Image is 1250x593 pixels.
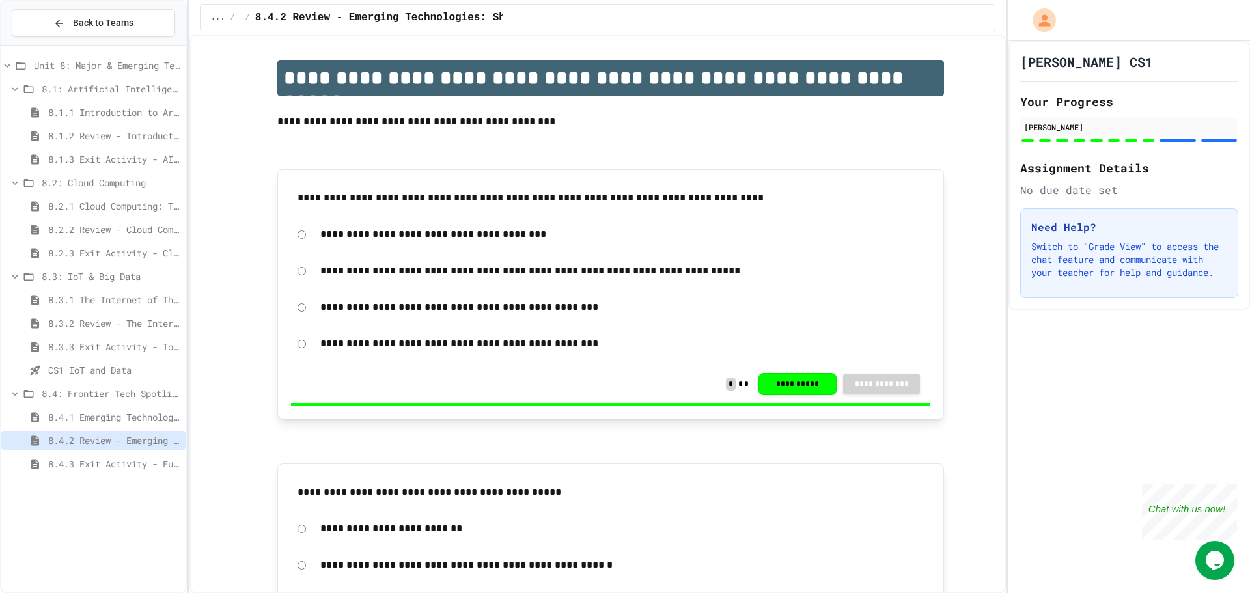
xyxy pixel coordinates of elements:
[48,129,180,143] span: 8.1.2 Review - Introduction to Artificial Intelligence
[48,434,180,447] span: 8.4.2 Review - Emerging Technologies: Shaping Our Digital Future
[230,12,234,23] span: /
[1142,484,1237,540] iframe: chat widget
[42,387,180,400] span: 8.4: Frontier Tech Spotlight
[255,10,656,25] span: 8.4.2 Review - Emerging Technologies: Shaping Our Digital Future
[245,12,250,23] span: /
[1031,240,1227,279] p: Switch to "Grade View" to access the chat feature and communicate with your teacher for help and ...
[48,316,180,330] span: 8.3.2 Review - The Internet of Things and Big Data
[42,176,180,189] span: 8.2: Cloud Computing
[42,82,180,96] span: 8.1: Artificial Intelligence Basics
[1020,182,1238,198] div: No due date set
[1195,541,1237,580] iframe: chat widget
[48,105,180,119] span: 8.1.1 Introduction to Artificial Intelligence
[1024,121,1234,133] div: [PERSON_NAME]
[12,9,175,37] button: Back to Teams
[211,12,225,23] span: ...
[34,59,180,72] span: Unit 8: Major & Emerging Technologies
[73,16,133,30] span: Back to Teams
[48,363,180,377] span: CS1 IoT and Data
[48,199,180,213] span: 8.2.1 Cloud Computing: Transforming the Digital World
[1020,92,1238,111] h2: Your Progress
[1019,5,1059,35] div: My Account
[1031,219,1227,235] h3: Need Help?
[1020,159,1238,177] h2: Assignment Details
[1020,53,1153,71] h1: [PERSON_NAME] CS1
[48,223,180,236] span: 8.2.2 Review - Cloud Computing
[48,293,180,307] span: 8.3.1 The Internet of Things and Big Data: Our Connected Digital World
[48,457,180,471] span: 8.4.3 Exit Activity - Future Tech Challenge
[48,410,180,424] span: 8.4.1 Emerging Technologies: Shaping Our Digital Future
[42,269,180,283] span: 8.3: IoT & Big Data
[48,246,180,260] span: 8.2.3 Exit Activity - Cloud Service Detective
[48,152,180,166] span: 8.1.3 Exit Activity - AI Detective
[48,340,180,353] span: 8.3.3 Exit Activity - IoT Data Detective Challenge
